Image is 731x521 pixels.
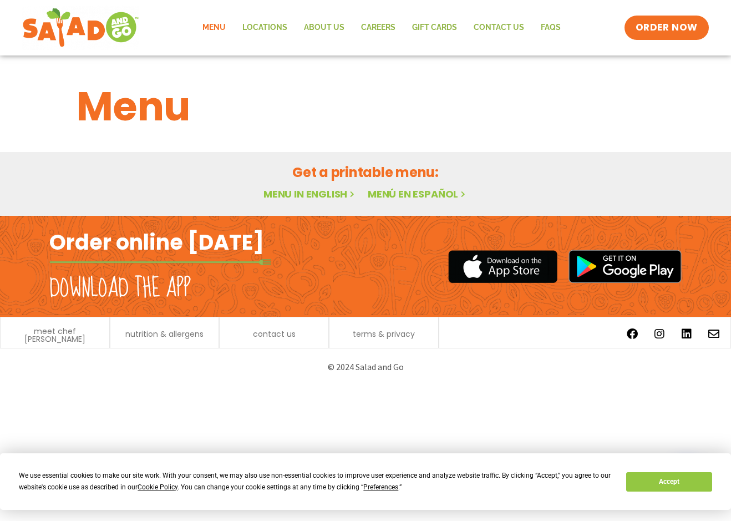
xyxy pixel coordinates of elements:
a: GIFT CARDS [404,15,465,41]
a: FAQs [532,15,569,41]
img: google_play [568,250,682,283]
div: We use essential cookies to make our site work. With your consent, we may also use non-essential ... [19,470,613,493]
a: About Us [296,15,353,41]
a: Menu in English [263,187,357,201]
nav: Menu [194,15,569,41]
a: Locations [234,15,296,41]
span: ORDER NOW [636,21,698,34]
h1: Menu [77,77,654,136]
button: Accept [626,472,712,492]
img: new-SAG-logo-768×292 [22,6,139,50]
p: © 2024 Salad and Go [55,360,676,375]
a: Careers [353,15,404,41]
h2: Order online [DATE] [49,229,264,256]
span: Cookie Policy [138,483,177,491]
img: fork [49,259,271,265]
a: meet chef [PERSON_NAME] [6,327,104,343]
a: Contact Us [465,15,532,41]
a: Menu [194,15,234,41]
img: appstore [448,249,557,285]
a: terms & privacy [353,330,415,338]
a: ORDER NOW [625,16,709,40]
a: nutrition & allergens [125,330,204,338]
h2: Get a printable menu: [77,163,654,182]
span: Preferences [363,483,398,491]
h2: Download the app [49,273,191,304]
a: contact us [253,330,296,338]
a: Menú en español [368,187,468,201]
